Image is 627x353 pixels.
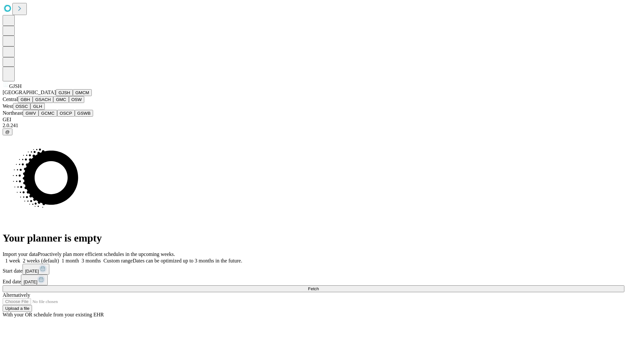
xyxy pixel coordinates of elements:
[3,312,104,317] span: With your OR schedule from your existing EHR
[69,96,85,103] button: OSW
[3,251,38,257] span: Import your data
[3,285,624,292] button: Fetch
[3,123,624,128] div: 2.0.241
[18,96,33,103] button: GBH
[3,264,624,275] div: Start date
[23,110,39,117] button: GWV
[3,110,23,116] span: Northeast
[62,258,79,263] span: 1 month
[33,96,53,103] button: GSACH
[104,258,133,263] span: Custom range
[13,103,31,110] button: OSSC
[82,258,101,263] span: 3 months
[3,275,624,285] div: End date
[21,275,48,285] button: [DATE]
[133,258,242,263] span: Dates can be optimized up to 3 months in the future.
[5,258,20,263] span: 1 week
[75,110,93,117] button: GSWB
[38,251,175,257] span: Proactively plan more efficient schedules in the upcoming weeks.
[24,279,37,284] span: [DATE]
[23,264,49,275] button: [DATE]
[3,128,12,135] button: @
[73,89,92,96] button: GMCM
[30,103,44,110] button: GLH
[9,83,22,89] span: GJSH
[56,89,73,96] button: GJSH
[3,117,624,123] div: GEI
[39,110,57,117] button: GCMC
[3,232,624,244] h1: Your planner is empty
[3,96,18,102] span: Central
[23,258,59,263] span: 2 weeks (default)
[308,286,319,291] span: Fetch
[57,110,75,117] button: OSCP
[3,292,30,298] span: Alternatively
[3,103,13,109] span: West
[5,129,10,134] span: @
[3,305,32,312] button: Upload a file
[3,90,56,95] span: [GEOGRAPHIC_DATA]
[25,269,39,274] span: [DATE]
[53,96,69,103] button: GMC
